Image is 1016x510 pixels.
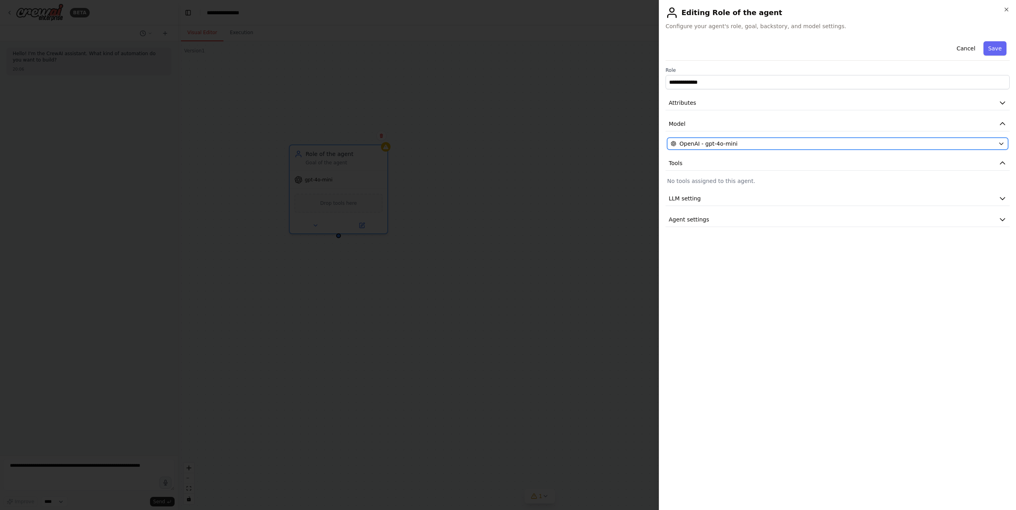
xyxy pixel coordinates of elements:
button: Save [983,41,1006,56]
span: OpenAI - gpt-4o-mini [679,140,737,148]
button: OpenAI - gpt-4o-mini [667,138,1008,150]
span: Agent settings [669,216,709,223]
label: Role [666,67,1010,73]
h2: Editing Role of the agent [666,6,1010,19]
button: Model [666,117,1010,131]
button: Attributes [666,96,1010,110]
span: LLM setting [669,194,701,202]
span: Tools [669,159,683,167]
span: Attributes [669,99,696,107]
span: Model [669,120,685,128]
span: Configure your agent's role, goal, backstory, and model settings. [666,22,1010,30]
button: Agent settings [666,212,1010,227]
button: Tools [666,156,1010,171]
button: Cancel [952,41,980,56]
button: LLM setting [666,191,1010,206]
p: No tools assigned to this agent. [667,177,1008,185]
